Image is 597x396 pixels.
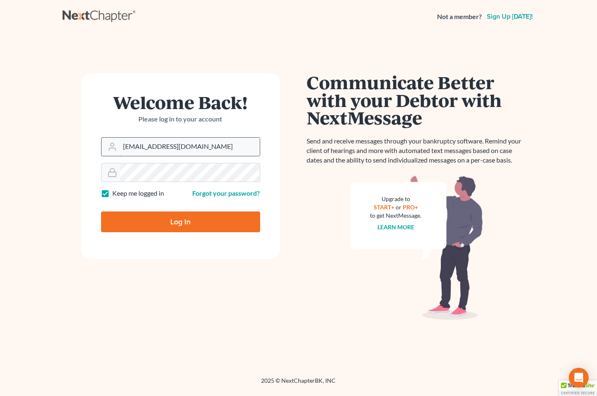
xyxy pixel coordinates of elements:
[569,368,589,388] div: Open Intercom Messenger
[101,211,260,232] input: Log In
[377,224,414,231] a: Learn more
[370,211,422,220] div: to get NextMessage.
[396,204,401,211] span: or
[120,138,260,156] input: Email Address
[486,13,535,20] a: Sign up [DATE]!
[370,195,422,203] div: Upgrade to
[113,189,164,198] label: Keep me logged in
[307,73,527,126] h1: Communicate Better with your Debtor with NextMessage
[559,380,597,396] div: TrustedSite Certified
[101,114,260,124] p: Please log in to your account
[193,189,260,197] a: Forgot your password?
[374,204,394,211] a: START+
[63,377,535,391] div: 2025 © NextChapterBK, INC
[350,175,483,320] img: nextmessage_bg-59042aed3d76b12b5cd301f8e5b87938c9018125f34e5fa2b7a6b67550977c72.svg
[437,12,482,22] strong: Not a member?
[101,93,260,111] h1: Welcome Back!
[403,204,418,211] a: PRO+
[307,136,527,165] p: Send and receive messages through your bankruptcy software. Remind your client of hearings and mo...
